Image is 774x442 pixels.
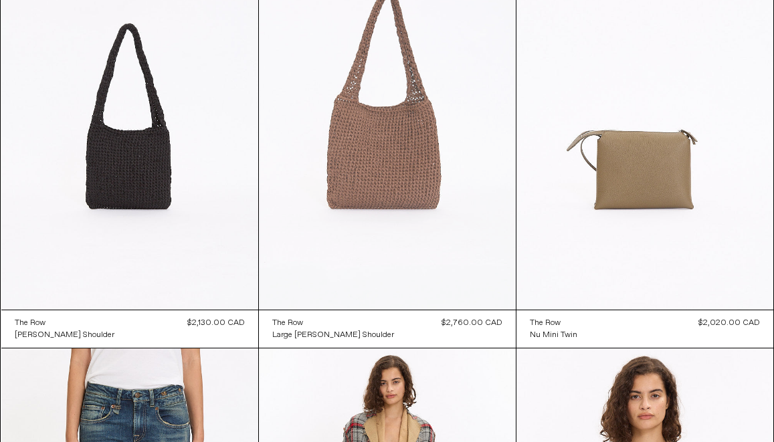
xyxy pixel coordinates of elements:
[530,317,577,329] a: The Row
[15,318,45,329] div: The Row
[15,317,114,329] a: The Row
[530,329,577,341] a: Nu Mini Twin
[272,330,394,341] div: Large [PERSON_NAME] Shoulder
[272,318,303,329] div: The Row
[15,329,114,341] a: [PERSON_NAME] Shoulder
[15,330,114,341] div: [PERSON_NAME] Shoulder
[698,317,760,329] div: $2,020.00 CAD
[187,317,245,329] div: $2,130.00 CAD
[272,329,394,341] a: Large [PERSON_NAME] Shoulder
[530,318,561,329] div: The Row
[442,317,502,329] div: $2,760.00 CAD
[530,330,577,341] div: Nu Mini Twin
[272,317,394,329] a: The Row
